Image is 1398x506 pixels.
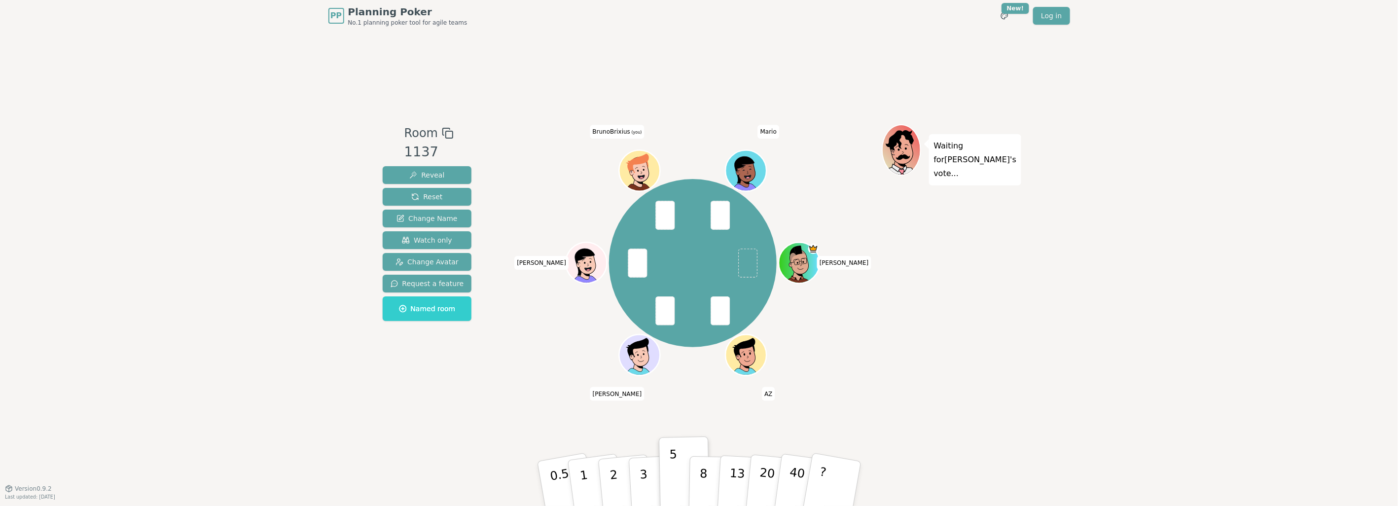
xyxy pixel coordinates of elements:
p: Waiting for [PERSON_NAME] 's vote... [934,139,1017,181]
span: Click to change your name [762,387,775,401]
span: Click to change your name [758,125,779,139]
span: Reveal [409,170,444,180]
span: Named room [399,304,456,314]
div: New! [1002,3,1030,14]
span: (you) [630,131,642,135]
button: Request a feature [383,275,472,292]
button: New! [996,7,1013,25]
span: Reset [411,192,442,202]
button: Reset [383,188,472,206]
a: Log in [1033,7,1070,25]
span: Room [404,124,438,142]
span: Click to change your name [817,256,871,270]
a: PPPlanning PokerNo.1 planning poker tool for agile teams [328,5,467,27]
span: Version 0.9.2 [15,485,52,493]
button: Change Name [383,210,472,227]
button: Watch only [383,231,472,249]
span: Toce is the host [808,244,819,254]
span: Last updated: [DATE] [5,494,55,500]
button: Reveal [383,166,472,184]
span: Change Name [396,214,457,223]
span: Request a feature [391,279,464,289]
button: Click to change your avatar [620,151,659,190]
span: Click to change your name [590,387,645,401]
button: Named room [383,296,472,321]
span: Change Avatar [395,257,459,267]
button: Version0.9.2 [5,485,52,493]
span: No.1 planning poker tool for agile teams [348,19,467,27]
span: Planning Poker [348,5,467,19]
span: Click to change your name [590,125,645,139]
span: Watch only [402,235,452,245]
div: 1137 [404,142,454,162]
span: PP [330,10,342,22]
button: Change Avatar [383,253,472,271]
p: 5 [669,447,678,501]
span: Click to change your name [514,256,569,270]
